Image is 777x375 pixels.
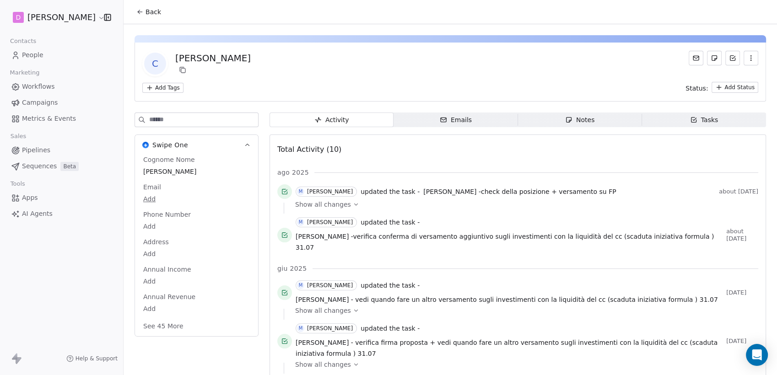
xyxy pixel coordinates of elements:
span: Cognome Nome [141,155,197,164]
span: Show all changes [295,200,351,209]
div: [PERSON_NAME] [307,219,353,225]
a: Pipelines [7,143,116,158]
a: [PERSON_NAME] -verifica conferma di versamento aggiuntivo sugli investimenti con la liquidità del... [296,231,723,253]
a: Workflows [7,79,116,94]
a: [PERSON_NAME] -check della posizione + versamento su FP [423,186,616,197]
span: [PERSON_NAME] -check della posizione + versamento su FP [423,188,616,195]
img: Swipe One [142,142,149,148]
span: [PERSON_NAME] - vedi quando fare un altro versamento sugli investimenti con la liquidità del cc (... [296,296,718,303]
span: Add [143,304,250,313]
div: [PERSON_NAME] [307,188,353,195]
span: Status: [685,84,708,93]
div: Tasks [690,115,718,125]
div: Notes [565,115,594,125]
span: Annual Revenue [141,292,197,301]
a: Metrics & Events [7,111,116,126]
button: D[PERSON_NAME] [11,10,97,25]
div: M [299,282,303,289]
span: Workflows [22,82,55,91]
a: SequencesBeta [7,159,116,174]
span: Annual Income [141,265,193,274]
button: See 45 More [138,318,189,334]
span: D [16,13,21,22]
span: updated the task - [361,218,420,227]
div: Emails [440,115,472,125]
span: Show all changes [295,306,351,315]
a: Campaigns [7,95,116,110]
span: [DATE] [726,337,758,345]
span: [DATE] [726,289,758,296]
span: updated the task - [361,187,420,196]
div: Swipe OneSwipe One [135,155,258,336]
span: Swipe One [152,140,188,150]
button: Add Tags [142,83,183,93]
span: Campaigns [22,98,58,107]
a: Show all changes [295,200,752,209]
button: Swipe OneSwipe One [135,135,258,155]
span: [PERSON_NAME] - verifica firma proposta + vedi quando fare un altro versamento sugli investimenti... [296,339,718,357]
span: Tools [6,177,29,191]
span: ago 2025 [277,168,309,177]
span: Pipelines [22,145,50,155]
div: [PERSON_NAME] [175,52,251,64]
a: Apps [7,190,116,205]
span: Email [141,182,163,192]
span: Sales [6,129,30,143]
a: Show all changes [295,306,752,315]
span: [PERSON_NAME] [143,167,250,176]
a: [PERSON_NAME] - vedi quando fare un altro versamento sugli investimenti con la liquidità del cc (... [296,294,718,305]
span: about [DATE] [726,228,758,242]
span: Show all changes [295,360,351,369]
button: Back [131,4,167,20]
span: Marketing [6,66,43,80]
span: updated the task - [361,281,420,290]
a: Show all changes [295,360,752,369]
span: giu 2025 [277,264,307,273]
span: Address [141,237,171,246]
span: Total Activity (10) [277,145,341,154]
div: M [299,325,303,332]
span: People [22,50,43,60]
button: Add Status [712,82,758,93]
span: Add [143,222,250,231]
span: Contacts [6,34,40,48]
span: updated the task - [361,324,420,333]
span: Add [143,249,250,258]
span: Phone Number [141,210,193,219]
div: Open Intercom Messenger [746,344,768,366]
span: Help & Support [76,355,118,362]
a: People [7,48,116,63]
a: AI Agents [7,206,116,221]
span: Add [143,277,250,286]
span: AI Agents [22,209,53,219]
a: Help & Support [66,355,118,362]
span: Back [146,7,161,16]
span: about [DATE] [719,188,758,195]
div: [PERSON_NAME] [307,282,353,289]
a: [PERSON_NAME] - verifica firma proposta + vedi quando fare un altro versamento sugli investimenti... [296,337,723,359]
span: Sequences [22,161,57,171]
span: Beta [60,162,79,171]
span: C [144,53,166,75]
span: [PERSON_NAME] [27,11,96,23]
span: Metrics & Events [22,114,76,123]
span: Add [143,194,250,204]
div: [PERSON_NAME] [307,325,353,332]
div: M [299,219,303,226]
span: [PERSON_NAME] -verifica conferma di versamento aggiuntivo sugli investimenti con la liquidità del... [296,233,714,251]
div: M [299,188,303,195]
span: Apps [22,193,38,203]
